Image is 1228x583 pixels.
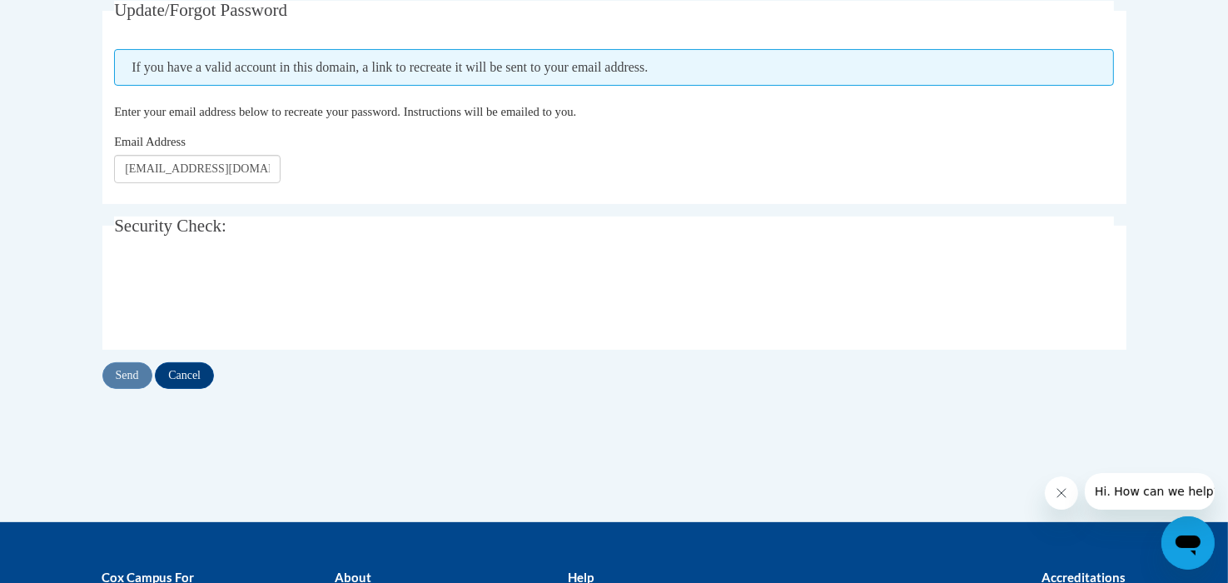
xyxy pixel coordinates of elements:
iframe: Close message [1045,476,1078,510]
span: Security Check: [114,216,226,236]
input: Cancel [155,362,214,389]
iframe: Message from company [1085,473,1215,510]
span: Enter your email address below to recreate your password. Instructions will be emailed to you. [114,105,576,118]
input: Email [114,155,281,183]
span: Hi. How can we help? [10,12,135,25]
span: If you have a valid account in this domain, a link to recreate it will be sent to your email addr... [114,49,1114,86]
iframe: Button to launch messaging window [1161,516,1215,570]
span: Email Address [114,135,186,148]
iframe: reCAPTCHA [114,264,367,329]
